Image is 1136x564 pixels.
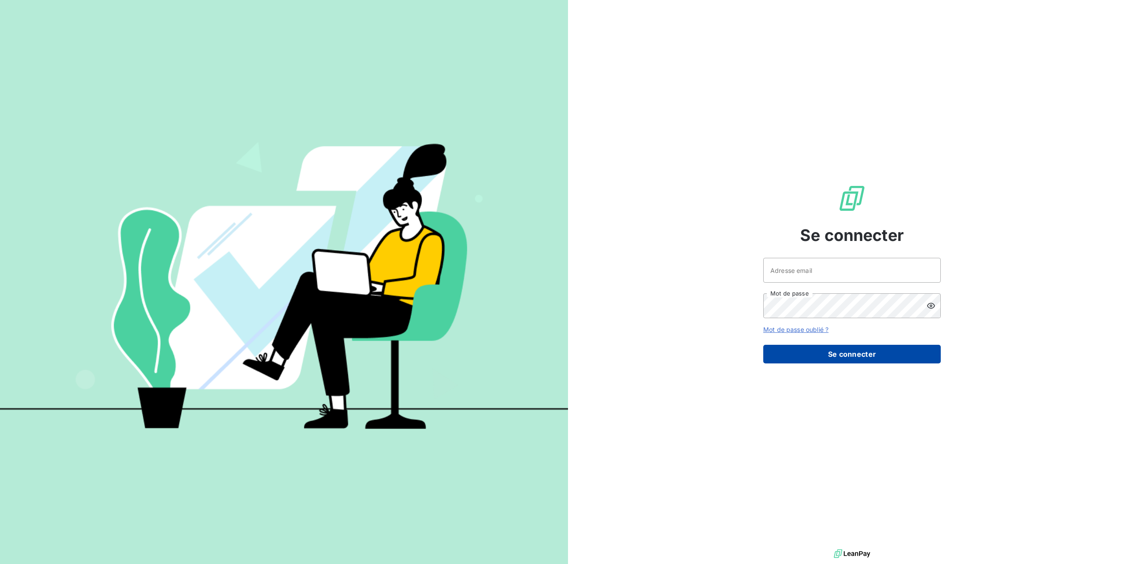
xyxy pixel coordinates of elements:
[834,547,870,560] img: logo
[838,184,866,213] img: Logo LeanPay
[763,258,941,283] input: placeholder
[763,326,828,333] a: Mot de passe oublié ?
[800,223,904,247] span: Se connecter
[763,345,941,363] button: Se connecter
